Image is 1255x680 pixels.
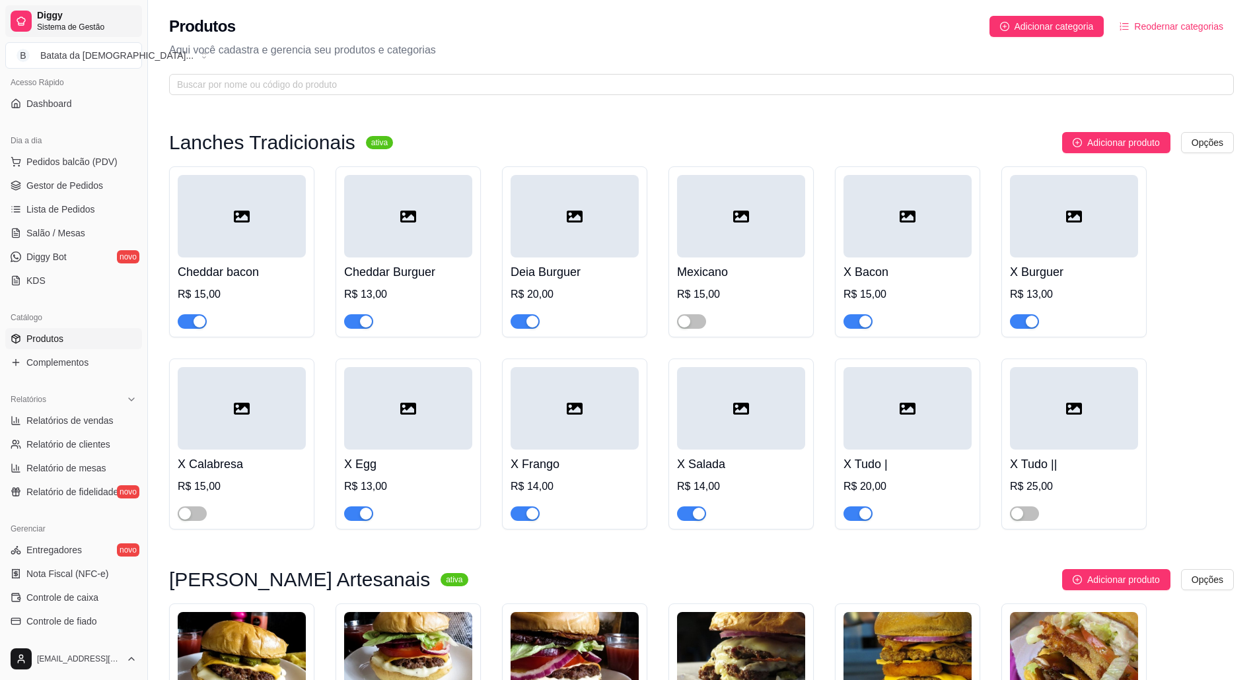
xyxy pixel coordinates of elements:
a: Produtos [5,328,142,349]
h4: Mexicano [677,263,805,281]
span: Diggy [37,10,137,22]
h4: X Tudo || [1010,455,1138,473]
span: B [17,49,30,62]
span: Adicionar produto [1087,572,1160,587]
a: Controle de caixa [5,587,142,608]
h4: Cheddar Burguer [344,263,472,281]
span: Dashboard [26,97,72,110]
h4: X Frango [511,455,639,473]
div: Dia a dia [5,130,142,151]
span: Relatório de fidelidade [26,485,118,498]
span: Opções [1192,572,1223,587]
h4: Cheddar bacon [178,263,306,281]
h4: X Egg [344,455,472,473]
button: Select a team [5,42,142,69]
a: Diggy Botnovo [5,246,142,267]
span: plus-circle [1073,138,1082,147]
sup: ativa [441,573,468,586]
a: Gestor de Pedidos [5,175,142,196]
h4: X Salada [677,455,805,473]
span: [EMAIL_ADDRESS][DOMAIN_NAME] [37,654,121,664]
a: Controle de fiado [5,611,142,632]
button: Adicionar produto [1062,569,1170,590]
span: Lista de Pedidos [26,203,95,216]
span: Salão / Mesas [26,226,85,240]
span: Opções [1192,135,1223,150]
span: Entregadores [26,543,82,557]
div: R$ 14,00 [677,479,805,494]
sup: ativa [366,136,393,149]
span: KDS [26,274,46,287]
a: Dashboard [5,93,142,114]
span: plus-circle [1073,575,1082,584]
button: Opções [1181,132,1234,153]
a: Complementos [5,352,142,373]
h4: Deia Burguer [511,263,639,281]
div: R$ 20,00 [511,287,639,302]
button: Pedidos balcão (PDV) [5,151,142,172]
a: Relatórios de vendas [5,410,142,431]
a: Entregadoresnovo [5,539,142,561]
button: Adicionar produto [1062,132,1170,153]
h3: Lanches Tradicionais [169,135,355,151]
h4: X Burguer [1010,263,1138,281]
span: Complementos [26,356,89,369]
span: Gestor de Pedidos [26,179,103,192]
h3: [PERSON_NAME] Artesanais [169,572,430,588]
span: Adicionar produto [1087,135,1160,150]
div: Acesso Rápido [5,72,142,93]
div: R$ 15,00 [843,287,972,302]
input: Buscar por nome ou código do produto [177,77,1215,92]
div: R$ 13,00 [1010,287,1138,302]
div: R$ 25,00 [1010,479,1138,494]
span: Relatórios [11,394,46,405]
div: R$ 13,00 [344,287,472,302]
span: Controle de caixa [26,591,98,604]
h2: Produtos [169,16,236,37]
h4: X Bacon [843,263,972,281]
span: Sistema de Gestão [37,22,137,32]
span: Relatório de clientes [26,438,110,451]
a: Lista de Pedidos [5,199,142,220]
span: Relatório de mesas [26,461,106,475]
span: Adicionar categoria [1015,19,1094,34]
span: ordered-list [1120,22,1129,31]
button: [EMAIL_ADDRESS][DOMAIN_NAME] [5,643,142,675]
p: Aqui você cadastra e gerencia seu produtos e categorias [169,42,1234,58]
div: R$ 15,00 [178,287,306,302]
span: Diggy Bot [26,250,67,263]
div: R$ 13,00 [344,479,472,494]
span: Produtos [26,332,63,345]
span: Pedidos balcão (PDV) [26,155,118,168]
a: Relatório de fidelidadenovo [5,481,142,502]
button: Opções [1181,569,1234,590]
button: Reodernar categorias [1109,16,1234,37]
div: Gerenciar [5,518,142,539]
span: Nota Fiscal (NFC-e) [26,567,108,580]
div: Batata da [DEMOGRAPHIC_DATA] ... [40,49,194,62]
div: Catálogo [5,307,142,328]
a: KDS [5,270,142,291]
a: DiggySistema de Gestão [5,5,142,37]
span: Reodernar categorias [1134,19,1223,34]
button: Adicionar categoria [989,16,1104,37]
a: Nota Fiscal (NFC-e) [5,563,142,584]
span: Relatórios de vendas [26,414,114,427]
div: R$ 15,00 [677,287,805,302]
div: R$ 20,00 [843,479,972,494]
a: Relatório de mesas [5,458,142,479]
h4: X Calabresa [178,455,306,473]
a: Cupons [5,634,142,656]
div: R$ 15,00 [178,479,306,494]
span: Controle de fiado [26,615,97,628]
h4: X Tudo | [843,455,972,473]
a: Relatório de clientes [5,434,142,455]
a: Salão / Mesas [5,222,142,244]
span: plus-circle [1000,22,1009,31]
div: R$ 14,00 [511,479,639,494]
